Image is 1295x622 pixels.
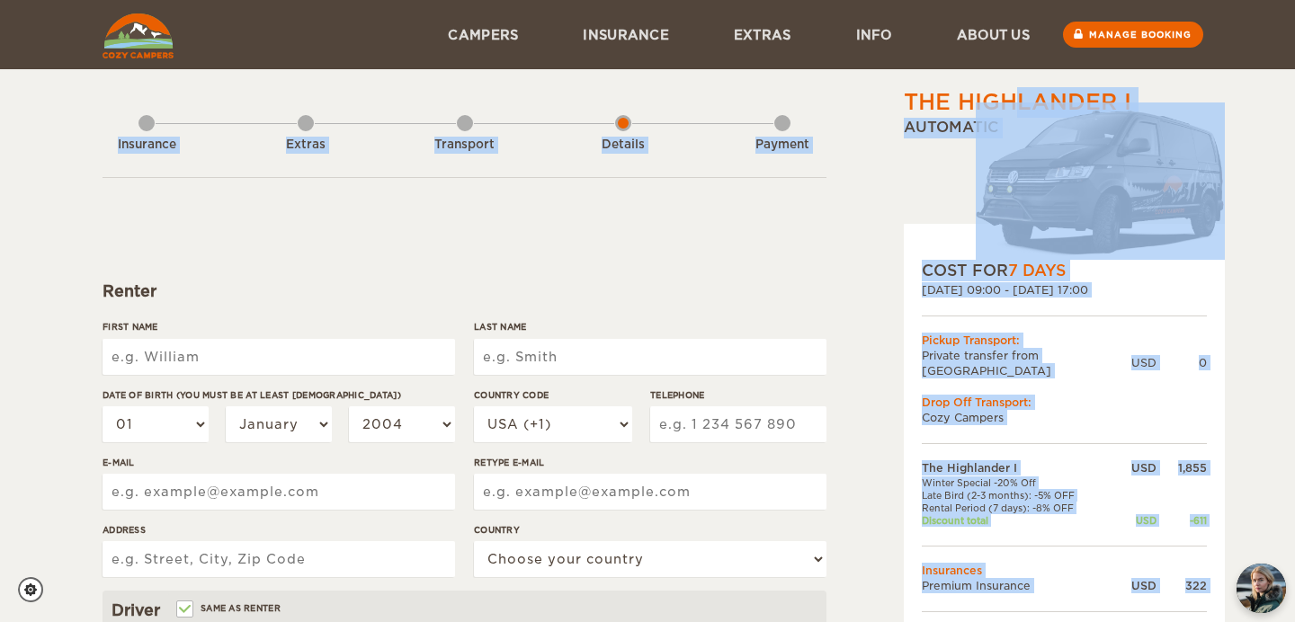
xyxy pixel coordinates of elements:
[474,320,826,333] label: Last Name
[1157,578,1207,593] div: 322
[1112,578,1157,593] div: USD
[922,395,1207,410] div: Drop Off Transport:
[922,514,1112,527] td: Discount total
[474,388,632,402] label: Country Code
[1112,460,1157,475] div: USD
[922,563,1207,578] td: Insurances
[1131,355,1157,370] div: USD
[103,541,455,577] input: e.g. Street, City, Zip Code
[103,388,455,402] label: Date of birth (You must be at least [DEMOGRAPHIC_DATA])
[1008,262,1066,280] span: 7 Days
[650,406,826,442] input: e.g. 1 234 567 890
[474,474,826,510] input: e.g. example@example.com
[922,578,1112,593] td: Premium Insurance
[733,137,832,154] div: Payment
[103,280,826,302] div: Renter
[178,605,190,617] input: Same as renter
[103,474,455,510] input: e.g. example@example.com
[256,137,355,154] div: Extras
[922,348,1131,378] td: Private transfer from [GEOGRAPHIC_DATA]
[1157,355,1207,370] div: 0
[103,456,455,469] label: E-mail
[1237,564,1286,613] img: Freyja at Cozy Campers
[18,577,55,602] a: Cookie settings
[922,476,1112,489] td: Winter Special -20% Off
[1112,514,1157,527] div: USD
[1157,514,1207,527] div: -611
[103,339,455,375] input: e.g. William
[415,137,514,154] div: Transport
[922,282,1207,298] div: [DATE] 09:00 - [DATE] 17:00
[103,320,455,333] label: First Name
[922,460,1112,475] td: The Highlander I
[474,456,826,469] label: Retype E-mail
[574,137,673,154] div: Details
[922,333,1207,348] div: Pickup Transport:
[474,339,826,375] input: e.g. Smith
[97,137,196,154] div: Insurance
[650,388,826,402] label: Telephone
[976,102,1225,260] img: stor-stuttur-old-new-5.png
[904,118,1225,260] div: Automatic
[922,502,1112,514] td: Rental Period (7 days): -8% OFF
[922,410,1207,425] td: Cozy Campers
[1157,460,1207,475] div: 1,855
[904,87,1131,118] div: The Highlander I
[1063,22,1203,48] a: Manage booking
[103,13,174,58] img: Cozy Campers
[112,600,817,621] div: Driver
[1237,564,1286,613] button: chat-button
[922,489,1112,502] td: Late Bird (2-3 months): -5% OFF
[178,600,281,617] label: Same as renter
[922,260,1207,281] div: COST FOR
[103,523,455,537] label: Address
[474,523,826,537] label: Country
